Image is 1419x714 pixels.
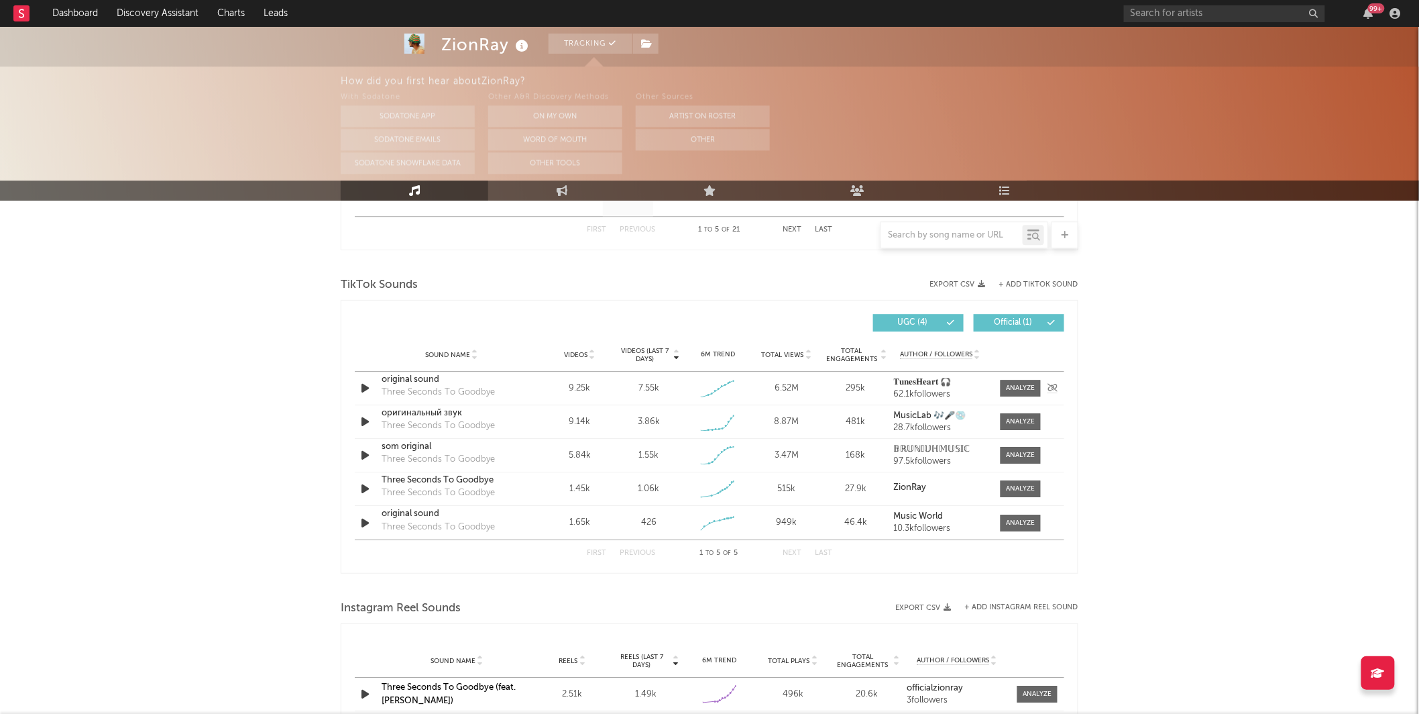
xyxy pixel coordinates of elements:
[488,89,622,105] div: Other A&R Discovery Methods
[549,415,611,429] div: 9.14k
[985,281,1078,289] button: + Add TikTok Sound
[783,550,801,557] button: Next
[612,688,679,701] div: 1.49k
[907,684,963,693] strong: officialzionray
[760,688,827,701] div: 496k
[894,378,952,387] strong: 𝐓𝐮𝐧𝐞𝐬𝐇𝐞𝐚𝐫𝐭 🎧
[964,604,1078,611] button: + Add Instagram Reel Sound
[825,415,887,429] div: 481k
[636,89,770,105] div: Other Sources
[894,411,987,421] a: MusicLab 🎶🎤💿
[549,382,611,395] div: 9.25k
[834,653,893,669] span: Total Engagements
[894,411,966,420] strong: MusicLab 🎶🎤💿
[825,347,879,363] span: Total Engagements
[382,407,522,420] a: оригинальный звук
[724,550,732,556] span: of
[382,453,495,466] div: Three Seconds To Goodbye
[549,482,611,496] div: 1.45k
[1368,3,1385,13] div: 99 +
[894,512,944,521] strong: Music World
[341,129,475,150] button: Sodatone Emails
[769,657,810,665] span: Total Plays
[382,507,522,521] a: original sound
[834,688,901,701] div: 20.6k
[549,34,632,54] button: Tracking
[636,105,770,127] button: Artist on Roster
[894,483,927,492] strong: ZionRay
[894,423,987,433] div: 28.7k followers
[982,319,1044,327] span: Official ( 1 )
[564,351,587,359] span: Videos
[641,516,657,529] div: 426
[441,34,532,56] div: ZionRay
[686,656,753,666] div: 6M Trend
[341,152,475,174] button: Sodatone Snowflake Data
[756,482,818,496] div: 515k
[341,277,418,293] span: TikTok Sounds
[559,657,577,665] span: Reels
[894,524,987,533] div: 10.3k followers
[894,483,987,493] a: ZionRay
[706,550,714,556] span: to
[894,390,987,399] div: 62.1k followers
[638,482,659,496] div: 1.06k
[895,604,951,612] button: Export CSV
[382,487,495,500] div: Three Seconds To Goodbye
[341,105,475,127] button: Sodatone App
[951,604,1078,611] div: + Add Instagram Reel Sound
[825,482,887,496] div: 27.9k
[1364,8,1373,19] button: 99+
[549,449,611,462] div: 5.84k
[488,152,622,174] button: Other Tools
[638,449,659,462] div: 1.55k
[687,350,749,360] div: 6M Trend
[382,474,522,487] a: Three Seconds To Goodbye
[341,89,475,105] div: With Sodatone
[894,512,987,521] a: Music World
[382,440,522,454] a: som original
[894,445,987,454] a: 𝔹ℝ𝕌ℕ𝕀𝕌ℍ𝕄𝕌𝕊𝕀ℂ
[929,280,985,289] button: Export CSV
[638,415,660,429] div: 3.86k
[762,351,804,359] span: Total Views
[618,347,672,363] span: Videos (last 7 days)
[825,516,887,529] div: 46.4k
[382,373,522,387] a: original sound
[815,550,832,557] button: Last
[756,382,818,395] div: 6.52M
[917,656,989,665] span: Author / Followers
[873,314,964,331] button: UGC(4)
[488,129,622,150] button: Word Of Mouth
[682,546,756,562] div: 1 5 5
[907,696,1007,705] div: 3 followers
[825,382,887,395] div: 295k
[881,230,1023,241] input: Search by song name or URL
[638,382,659,395] div: 7.55k
[756,516,818,529] div: 949k
[587,550,606,557] button: First
[538,688,606,701] div: 2.51k
[382,386,495,399] div: Three Seconds To Goodbye
[756,415,818,429] div: 8.87M
[999,281,1078,289] button: + Add TikTok Sound
[907,684,1007,693] a: officialzionray
[341,601,461,617] span: Instagram Reel Sounds
[431,657,475,665] span: Sound Name
[620,550,655,557] button: Previous
[825,449,887,462] div: 168k
[341,73,1419,89] div: How did you first hear about ZionRay ?
[894,445,970,454] strong: 𝔹ℝ𝕌ℕ𝕀𝕌ℍ𝕄𝕌𝕊𝕀ℂ
[382,521,495,534] div: Three Seconds To Goodbye
[382,683,516,705] a: Three Seconds To Goodbye (feat. [PERSON_NAME])
[612,653,671,669] span: Reels (last 7 days)
[425,351,470,359] span: Sound Name
[1124,5,1325,22] input: Search for artists
[488,105,622,127] button: On My Own
[894,457,987,466] div: 97.5k followers
[974,314,1064,331] button: Official(1)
